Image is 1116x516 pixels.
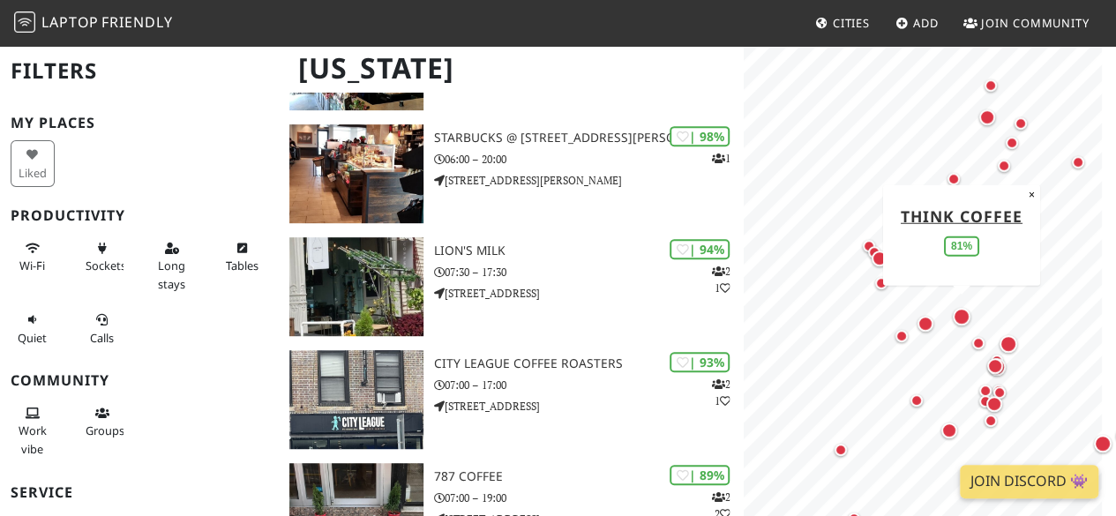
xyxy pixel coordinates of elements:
[936,161,971,197] div: Map marker
[80,234,124,280] button: Sockets
[434,377,744,393] p: 07:00 – 17:00
[225,258,258,273] span: Work-friendly tables
[86,423,124,438] span: Group tables
[279,237,744,336] a: Lion's Milk | 94% 21 Lion's Milk 07:30 – 17:30 [STREET_ADDRESS]
[101,12,172,32] span: Friendly
[11,399,55,463] button: Work vibe
[908,306,943,341] div: Map marker
[670,239,730,259] div: | 94%
[932,413,967,448] div: Map marker
[11,484,268,501] h3: Service
[11,305,55,352] button: Quiet
[944,299,979,334] div: Map marker
[862,241,897,276] div: Map marker
[918,176,954,212] div: Map marker
[14,11,35,33] img: LaptopFriendly
[14,8,173,39] a: LaptopFriendly LaptopFriendly
[289,124,423,223] img: Starbucks @ 815 Hutchinson Riv Pkwy
[434,356,744,371] h3: City League Coffee Roasters
[711,263,730,296] p: 2 1
[994,125,1030,161] div: Map marker
[808,7,877,39] a: Cities
[19,258,45,273] span: Stable Wi-Fi
[434,398,744,415] p: [STREET_ADDRESS]
[670,352,730,372] div: | 93%
[711,376,730,409] p: 2 1
[670,465,730,485] div: | 89%
[970,100,1005,135] div: Map marker
[864,265,899,301] div: Map marker
[19,423,47,456] span: People working
[888,7,946,39] a: Add
[18,330,47,346] span: Quiet
[968,384,1003,419] div: Map marker
[434,243,744,258] h3: Lion's Milk
[434,151,744,168] p: 06:00 – 20:00
[851,228,887,264] div: Map marker
[981,15,1090,31] span: Join Community
[960,465,1098,498] a: Join Discord 👾
[973,68,1008,103] div: Map marker
[284,44,740,93] h1: [US_STATE]
[857,235,892,270] div: Map marker
[90,330,114,346] span: Video/audio calls
[434,264,744,280] p: 07:30 – 17:30
[823,432,858,467] div: Map marker
[977,386,1012,422] div: Map marker
[1003,106,1038,141] div: Map marker
[279,350,744,449] a: City League Coffee Roasters | 93% 21 City League Coffee Roasters 07:00 – 17:00 [STREET_ADDRESS]
[913,15,939,31] span: Add
[41,12,99,32] span: Laptop
[944,236,979,256] div: 81%
[991,326,1026,362] div: Map marker
[11,372,268,389] h3: Community
[973,403,1008,438] div: Map marker
[670,126,730,146] div: | 98%
[86,258,126,273] span: Power sockets
[979,349,1015,385] div: Map marker
[711,150,730,167] p: 1
[434,172,744,189] p: [STREET_ADDRESS][PERSON_NAME]
[986,148,1022,183] div: Map marker
[434,469,744,484] h3: 787 Coffee
[901,205,1022,226] a: Think Coffee
[956,7,1097,39] a: Join Community
[150,234,194,298] button: Long stays
[11,207,268,224] h3: Productivity
[1060,145,1096,180] div: Map marker
[434,490,744,506] p: 07:00 – 19:00
[833,15,870,31] span: Cities
[977,348,1013,384] div: Map marker
[899,383,934,418] div: Map marker
[884,318,919,354] div: Map marker
[289,237,423,336] img: Lion's Milk
[80,399,124,445] button: Groups
[1023,184,1040,204] button: Close popup
[11,44,268,98] h2: Filters
[11,234,55,280] button: Wi-Fi
[289,350,423,449] img: City League Coffee Roasters
[158,258,185,291] span: Long stays
[11,115,268,131] h3: My Places
[220,234,264,280] button: Tables
[434,285,744,302] p: [STREET_ADDRESS]
[80,305,124,352] button: Calls
[961,325,996,361] div: Map marker
[279,124,744,223] a: Starbucks @ 815 Hutchinson Riv Pkwy | 98% 1 Starbucks @ [STREET_ADDRESS][PERSON_NAME] 06:00 – 20:...
[968,373,1003,408] div: Map marker
[434,131,744,146] h3: Starbucks @ [STREET_ADDRESS][PERSON_NAME]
